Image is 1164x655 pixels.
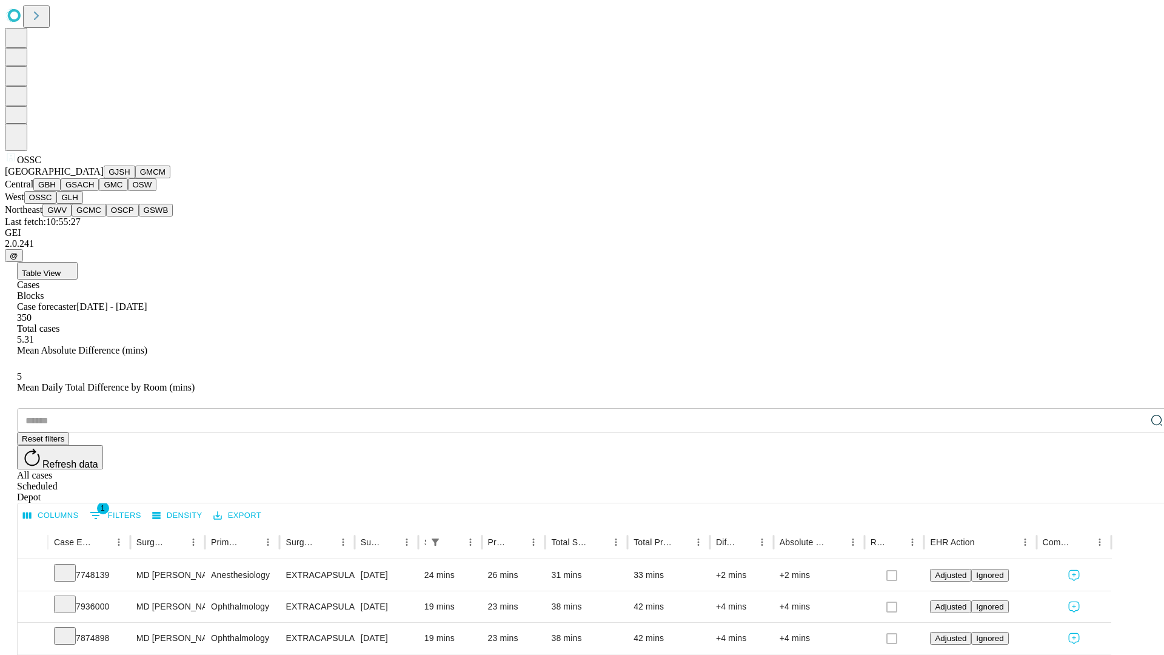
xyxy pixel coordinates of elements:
[462,534,479,551] button: Menu
[673,534,690,551] button: Sort
[10,251,18,260] span: @
[904,534,921,551] button: Menu
[87,506,144,525] button: Show filters
[424,591,476,622] div: 19 mins
[286,537,316,547] div: Surgery Name
[845,534,861,551] button: Menu
[17,371,22,381] span: 5
[242,534,259,551] button: Sort
[17,345,147,355] span: Mean Absolute Difference (mins)
[33,178,61,191] button: GBH
[871,537,886,547] div: Resolved in EHR
[286,560,348,591] div: EXTRACAPSULAR CATARACT REMOVAL WITH [MEDICAL_DATA]
[149,506,206,525] button: Density
[54,623,124,654] div: 7874898
[5,238,1159,249] div: 2.0.241
[427,534,444,551] div: 1 active filter
[551,623,621,654] div: 38 mins
[168,534,185,551] button: Sort
[136,591,199,622] div: MD [PERSON_NAME] [PERSON_NAME] Md
[780,623,858,654] div: +4 mins
[17,312,32,323] span: 350
[525,534,542,551] button: Menu
[139,204,173,217] button: GSWB
[930,632,971,645] button: Adjusted
[508,534,525,551] button: Sort
[5,192,24,202] span: West
[488,623,540,654] div: 23 mins
[488,537,507,547] div: Predicted In Room Duration
[754,534,771,551] button: Menu
[54,560,124,591] div: 7748139
[551,537,589,547] div: Total Scheduled Duration
[361,560,412,591] div: [DATE]
[398,534,415,551] button: Menu
[17,262,78,280] button: Table View
[716,623,768,654] div: +4 mins
[22,434,64,443] span: Reset filters
[42,204,72,217] button: GWV
[935,571,966,580] span: Adjusted
[1074,534,1091,551] button: Sort
[930,600,971,613] button: Adjusted
[427,534,444,551] button: Show filters
[17,155,41,165] span: OSSC
[634,537,672,547] div: Total Predicted Duration
[211,623,273,654] div: Ophthalmology
[930,537,974,547] div: EHR Action
[185,534,202,551] button: Menu
[211,560,273,591] div: Anesthesiology
[828,534,845,551] button: Sort
[1017,534,1034,551] button: Menu
[211,591,273,622] div: Ophthalmology
[551,560,621,591] div: 31 mins
[42,459,98,469] span: Refresh data
[716,591,768,622] div: +4 mins
[737,534,754,551] button: Sort
[634,560,704,591] div: 33 mins
[104,166,135,178] button: GJSH
[690,534,707,551] button: Menu
[20,506,82,525] button: Select columns
[976,602,1003,611] span: Ignored
[17,323,59,334] span: Total cases
[136,623,199,654] div: MD [PERSON_NAME] [PERSON_NAME] Md
[634,623,704,654] div: 42 mins
[5,249,23,262] button: @
[54,537,92,547] div: Case Epic Id
[106,204,139,217] button: OSCP
[634,591,704,622] div: 42 mins
[286,623,348,654] div: EXTRACAPSULAR CATARACT REMOVAL WITH [MEDICAL_DATA]
[93,534,110,551] button: Sort
[935,634,966,643] span: Adjusted
[780,591,858,622] div: +4 mins
[286,591,348,622] div: EXTRACAPSULAR CATARACT REMOVAL WITH [MEDICAL_DATA]
[5,227,1159,238] div: GEI
[424,623,476,654] div: 19 mins
[72,204,106,217] button: GCMC
[976,634,1003,643] span: Ignored
[361,537,380,547] div: Surgery Date
[976,534,993,551] button: Sort
[780,560,858,591] div: +2 mins
[97,502,109,514] span: 1
[716,537,735,547] div: Difference
[5,217,81,227] span: Last fetch: 10:55:27
[488,560,540,591] div: 26 mins
[971,632,1008,645] button: Ignored
[135,166,170,178] button: GMCM
[1043,537,1073,547] div: Comments
[76,301,147,312] span: [DATE] - [DATE]
[259,534,276,551] button: Menu
[5,166,104,176] span: [GEOGRAPHIC_DATA]
[61,178,99,191] button: GSACH
[54,591,124,622] div: 7936000
[22,269,61,278] span: Table View
[17,382,195,392] span: Mean Daily Total Difference by Room (mins)
[211,537,241,547] div: Primary Service
[335,534,352,551] button: Menu
[607,534,624,551] button: Menu
[361,623,412,654] div: [DATE]
[110,534,127,551] button: Menu
[551,591,621,622] div: 38 mins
